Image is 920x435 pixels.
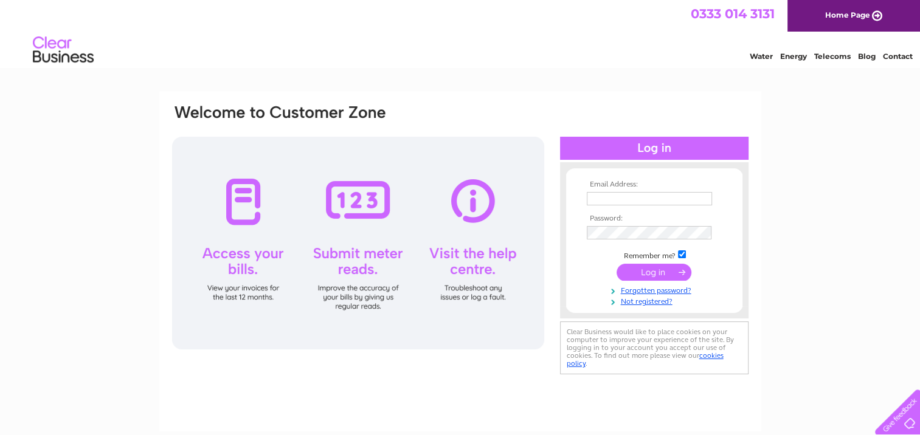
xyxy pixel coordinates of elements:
[617,264,691,281] input: Submit
[584,248,725,261] td: Remember me?
[814,52,851,61] a: Telecoms
[567,351,724,368] a: cookies policy
[691,6,775,21] a: 0333 014 3131
[173,7,748,59] div: Clear Business is a trading name of Verastar Limited (registered in [GEOGRAPHIC_DATA] No. 3667643...
[32,32,94,69] img: logo.png
[883,52,913,61] a: Contact
[750,52,773,61] a: Water
[560,321,749,374] div: Clear Business would like to place cookies on your computer to improve your experience of the sit...
[780,52,807,61] a: Energy
[587,295,725,306] a: Not registered?
[584,214,725,223] th: Password:
[584,180,725,189] th: Email Address:
[587,284,725,295] a: Forgotten password?
[858,52,876,61] a: Blog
